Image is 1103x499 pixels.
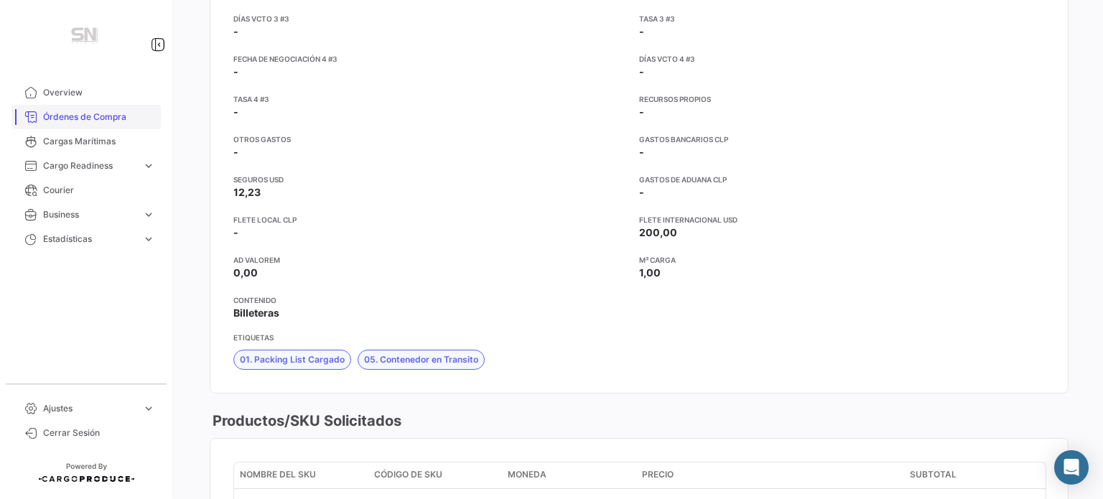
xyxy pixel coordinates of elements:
span: 05. Contenedor en Transito [364,353,478,366]
app-card-info-title: Tasa 4 #3 [233,93,639,105]
span: - [233,65,238,78]
span: Billeteras [233,307,279,319]
span: - [233,226,238,238]
span: 01. Packing List Cargado [240,353,345,366]
span: - [639,106,644,118]
span: Estadísticas [43,233,136,246]
datatable-header-cell: Moneda [502,462,636,488]
app-card-info-title: Flete Local CLP [233,214,639,225]
span: Business [43,208,136,221]
span: 200,00 [639,226,677,238]
app-card-info-title: Seguros USD [233,174,639,185]
a: Órdenes de Compra [11,105,161,129]
a: Courier [11,178,161,202]
app-card-info-title: Gastos de Aduana CLP [639,174,1045,185]
app-card-info-title: Tasa 3 #3 [639,13,1045,24]
span: - [639,65,644,78]
app-card-info-title: Flete Internacional USD [639,214,1045,225]
span: - [639,25,644,37]
span: expand_more [142,159,155,172]
span: - [233,25,238,37]
div: Abrir Intercom Messenger [1054,450,1089,485]
span: Cargas Marítimas [43,135,155,148]
app-card-info-title: Etiquetas [233,332,1045,343]
span: expand_more [142,233,155,246]
span: Cerrar Sesión [43,426,155,439]
h3: Productos/SKU Solicitados [210,411,401,431]
span: Nombre del SKU [240,468,316,481]
datatable-header-cell: Nombre del SKU [234,462,368,488]
span: Precio [642,468,674,481]
app-card-info-title: Contenido [233,294,639,306]
span: Subtotal [910,468,957,481]
app-card-info-title: Recursos Propios [639,93,1045,105]
span: expand_more [142,402,155,415]
app-card-info-title: Ad Valorem [233,254,639,266]
span: - [233,146,238,158]
app-card-info-title: Días Vcto 3 #3 [233,13,639,24]
app-card-info-title: Fecha de Negociación 4 #3 [233,53,639,65]
span: expand_more [142,208,155,221]
app-card-info-title: Días Vcto 4 #3 [639,53,1045,65]
app-card-info-title: M³ Carga [639,254,1045,266]
span: 12,23 [233,186,261,198]
app-card-info-title: Otros Gastos [233,134,639,145]
a: Cargas Marítimas [11,129,161,154]
span: Overview [43,86,155,99]
span: 0,00 [233,266,258,279]
a: Overview [11,80,161,105]
span: - [639,186,644,198]
span: Código de SKU [374,468,442,481]
datatable-header-cell: Código de SKU [368,462,503,488]
img: Manufactura+Logo.png [50,17,122,57]
span: Moneda [508,468,546,481]
span: 1,00 [639,266,661,279]
span: - [233,106,238,118]
span: Órdenes de Compra [43,111,155,123]
span: Cargo Readiness [43,159,136,172]
span: Ajustes [43,402,136,415]
app-card-info-title: Gastos Bancarios CLP [639,134,1045,145]
span: Courier [43,184,155,197]
span: - [639,146,644,158]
